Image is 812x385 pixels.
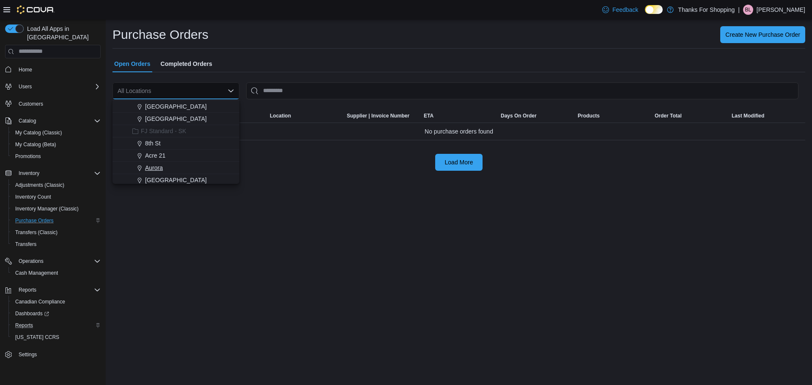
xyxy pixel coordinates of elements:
button: [GEOGRAPHIC_DATA] [112,174,239,186]
button: Create New Purchase Order [720,26,805,43]
span: Load More [445,158,473,167]
span: Reports [15,285,101,295]
span: Adjustments (Classic) [15,182,64,188]
button: Transfers [8,238,104,250]
span: Washington CCRS [12,332,101,342]
button: Users [2,81,104,93]
a: Cash Management [12,268,61,278]
span: Order Total [655,112,682,119]
button: Inventory Count [8,191,104,203]
button: 8th St [112,137,239,150]
span: Canadian Compliance [12,297,101,307]
button: Users [15,82,35,92]
span: Purchase Orders [12,216,101,226]
button: Location [266,109,343,123]
span: Inventory Count [15,194,51,200]
input: This is a search bar. After typing your query, hit enter to filter the results lower in the page. [246,82,798,99]
button: Acre 21 [112,150,239,162]
span: [GEOGRAPHIC_DATA] [145,102,207,111]
span: Inventory Manager (Classic) [15,205,79,212]
span: Adjustments (Classic) [12,180,101,190]
span: Bl [745,5,752,15]
button: Inventory [2,167,104,179]
a: Transfers [12,239,40,249]
button: [GEOGRAPHIC_DATA] [112,101,239,113]
span: My Catalog (Classic) [15,129,62,136]
button: Customers [2,98,104,110]
button: Catalog [15,116,39,126]
span: Cash Management [15,270,58,276]
a: Inventory Count [12,192,55,202]
span: Customers [19,101,43,107]
span: Products [578,112,600,119]
button: Order Total [651,109,728,123]
button: Supplier | Invoice Number [343,109,420,123]
a: Canadian Compliance [12,297,69,307]
button: My Catalog (Beta) [8,139,104,150]
a: [US_STATE] CCRS [12,332,63,342]
a: Inventory Manager (Classic) [12,204,82,214]
button: Close list of options [228,87,234,94]
a: Customers [15,99,47,109]
img: Cova [17,5,55,14]
span: Reports [12,320,101,330]
a: Promotions [12,151,44,161]
span: [GEOGRAPHIC_DATA] [145,115,207,123]
span: No purchase orders found [425,126,493,137]
button: Cash Management [8,267,104,279]
span: Aurora [145,164,163,172]
button: Reports [8,319,104,331]
button: FJ Standard - SK [112,125,239,137]
span: Promotions [15,153,41,160]
span: ETA [424,112,433,119]
button: Products [574,109,651,123]
span: Open Orders [114,55,151,72]
p: | [738,5,740,15]
a: My Catalog (Classic) [12,128,66,138]
button: Settings [2,348,104,360]
h1: Purchase Orders [112,26,208,43]
span: Create New Purchase Order [725,30,800,39]
span: Inventory Manager (Classic) [12,204,101,214]
div: Brianna-lynn Frederiksen [743,5,753,15]
span: Operations [19,258,44,265]
span: Transfers (Classic) [12,227,101,238]
a: Feedback [599,1,642,18]
a: Purchase Orders [12,216,57,226]
nav: Complex example [5,60,101,383]
span: Settings [15,349,101,360]
button: Days On Order [497,109,574,123]
button: Aurora [112,162,239,174]
span: Transfers [12,239,101,249]
span: Cash Management [12,268,101,278]
button: Home [2,63,104,76]
button: Operations [15,256,47,266]
span: Reports [15,322,33,329]
span: Operations [15,256,101,266]
span: Promotions [12,151,101,161]
span: Purchase Orders [15,217,54,224]
span: Inventory Count [12,192,101,202]
button: [GEOGRAPHIC_DATA] [112,113,239,125]
span: Home [19,66,32,73]
span: Transfers (Classic) [15,229,58,236]
button: Inventory [15,168,43,178]
span: Dashboards [15,310,49,317]
span: Load All Apps in [GEOGRAPHIC_DATA] [24,25,101,41]
span: Acre 21 [145,151,165,160]
div: Choose from the following options [112,15,239,321]
button: My Catalog (Classic) [8,127,104,139]
span: Catalog [15,116,101,126]
button: Adjustments (Classic) [8,179,104,191]
a: My Catalog (Beta) [12,139,60,150]
a: Dashboards [8,308,104,319]
span: Users [15,82,101,92]
a: Transfers (Classic) [12,227,61,238]
span: Inventory [19,170,39,177]
span: Home [15,64,101,75]
span: Catalog [19,117,36,124]
span: Days On Order [501,112,537,119]
div: Location [270,112,291,119]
